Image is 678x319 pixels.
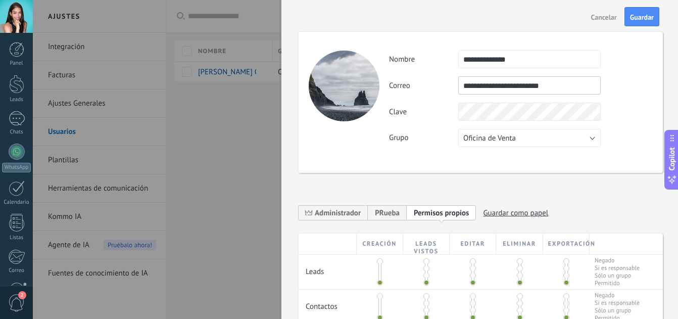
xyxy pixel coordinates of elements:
[389,55,458,64] label: Nombre
[595,264,640,272] span: Si es responsable
[595,280,640,287] span: Permitido
[368,205,407,220] div: PRueba
[315,208,361,218] span: Administrador
[458,129,601,147] button: Oficina de Venta
[18,291,26,299] span: 2
[496,234,543,254] div: Eliminar
[595,257,640,264] span: Negado
[595,292,640,299] span: Negado
[595,272,640,280] span: Sólo un grupo
[357,234,403,254] div: Creación
[591,14,617,21] span: Cancelar
[2,267,31,274] div: Correo
[389,81,458,90] label: Correo
[299,290,357,316] div: Contactos
[2,129,31,135] div: Chats
[595,299,640,307] span: Si es responsable
[543,234,590,254] div: Exportación
[2,60,31,67] div: Panel
[624,7,659,26] button: Guardar
[407,205,476,220] span: Añadir nueva función
[595,307,640,314] span: Sólo un grupo
[587,9,621,25] button: Cancelar
[450,234,496,254] div: Editar
[389,133,458,143] label: Grupo
[389,107,458,117] label: Clave
[299,255,357,282] div: Leads
[2,163,31,172] div: WhatsApp
[2,199,31,206] div: Calendario
[299,205,368,220] span: Administrador
[463,133,516,143] span: Oficina de Venta
[667,147,677,170] span: Copilot
[630,14,654,21] span: Guardar
[2,97,31,103] div: Leads
[414,208,469,218] span: Permisos propios
[403,234,450,254] div: Leads vistos
[2,235,31,241] div: Listas
[483,205,548,221] span: Guardar como papel
[375,208,400,218] span: PRueba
